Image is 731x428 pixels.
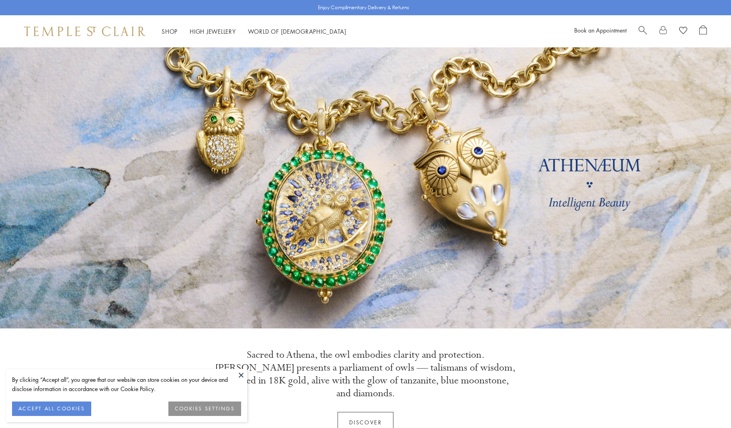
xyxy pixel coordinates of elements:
[699,25,707,37] a: Open Shopping Bag
[691,390,723,420] iframe: Gorgias live chat messenger
[12,375,241,393] div: By clicking “Accept all”, you agree that our website can store cookies on your device and disclos...
[574,26,627,34] a: Book an Appointment
[215,349,516,400] p: Sacred to Athena, the owl embodies clarity and protection. [PERSON_NAME] presents a parliament of...
[318,4,409,12] p: Enjoy Complimentary Delivery & Returns
[248,27,346,35] a: World of [DEMOGRAPHIC_DATA]World of [DEMOGRAPHIC_DATA]
[12,402,91,416] button: ACCEPT ALL COOKIES
[162,26,346,37] nav: Main navigation
[168,402,241,416] button: COOKIES SETTINGS
[162,27,178,35] a: ShopShop
[24,26,145,36] img: Temple St. Clair
[679,25,687,37] a: View Wishlist
[190,27,236,35] a: High JewelleryHigh Jewellery
[639,25,647,37] a: Search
